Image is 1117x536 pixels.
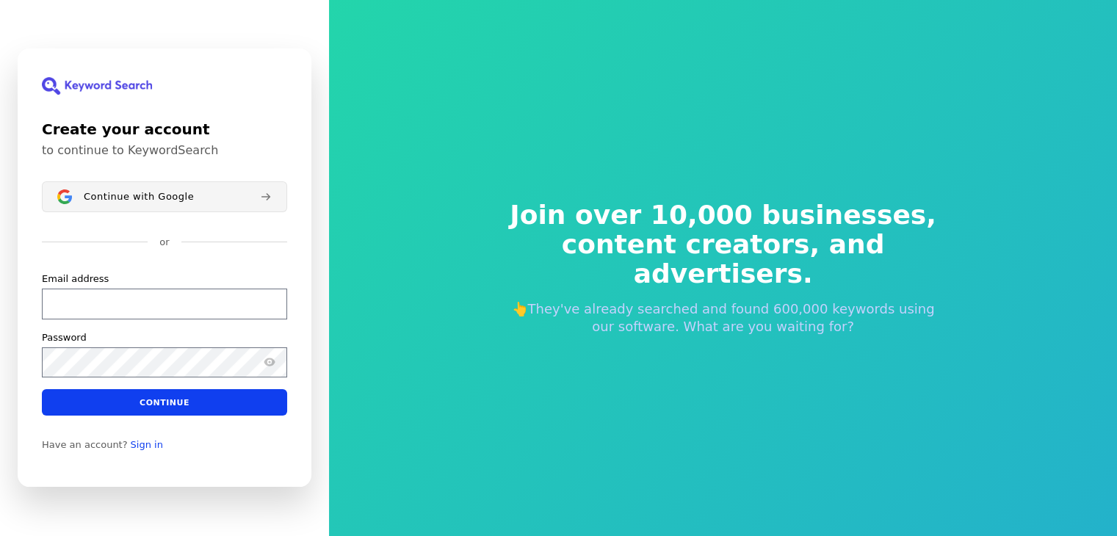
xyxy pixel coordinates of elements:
[159,236,169,249] p: or
[42,143,287,158] p: to continue to KeywordSearch
[57,189,72,204] img: Sign in with Google
[500,200,947,230] span: Join over 10,000 businesses,
[42,118,287,140] h1: Create your account
[500,230,947,289] span: content creators, and advertisers.
[42,272,109,286] label: Email address
[42,77,152,95] img: KeywordSearch
[42,439,128,451] span: Have an account?
[500,300,947,336] p: 👆They've already searched and found 600,000 keywords using our software. What are you waiting for?
[261,354,278,372] button: Show password
[131,439,163,451] a: Sign in
[42,181,287,212] button: Sign in with GoogleContinue with Google
[42,389,287,416] button: Continue
[42,331,87,344] label: Password
[84,191,194,203] span: Continue with Google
